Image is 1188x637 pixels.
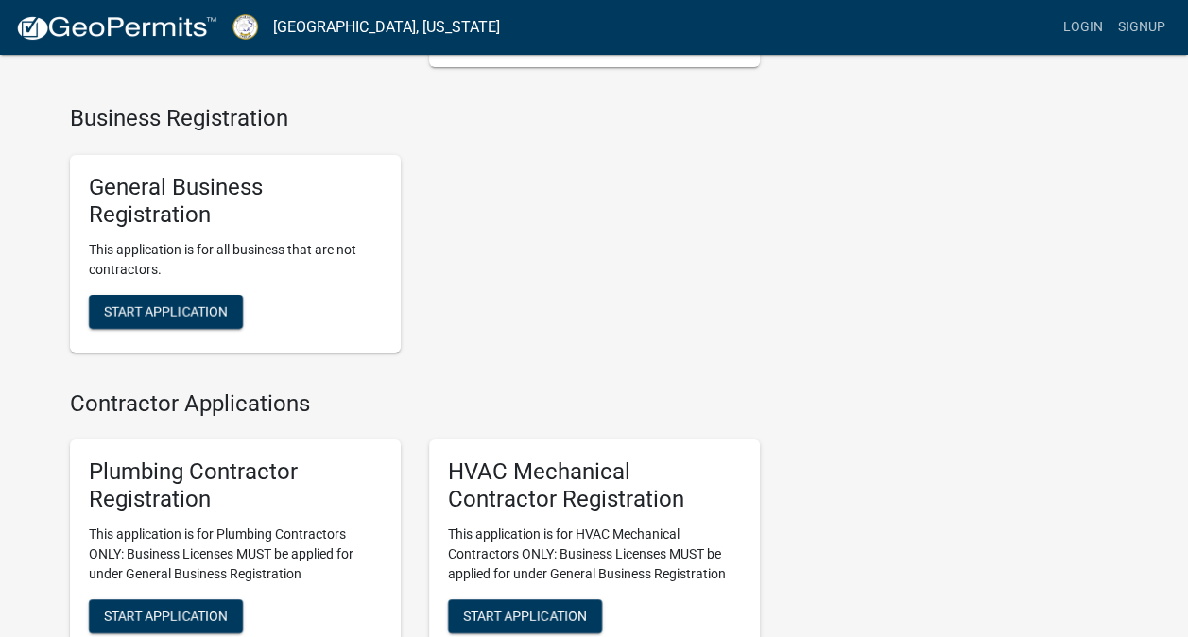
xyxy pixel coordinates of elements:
h5: Plumbing Contractor Registration [89,458,382,513]
p: This application is for Plumbing Contractors ONLY: Business Licenses MUST be applied for under Ge... [89,525,382,584]
h5: General Business Registration [89,174,382,229]
a: Signup [1111,9,1173,45]
span: Start Application [104,303,228,318]
button: Start Application [448,599,602,633]
h4: Contractor Applications [70,390,760,418]
p: This application is for HVAC Mechanical Contractors ONLY: Business Licenses MUST be applied for u... [448,525,741,584]
img: Putnam County, Georgia [232,14,258,40]
a: Login [1056,9,1111,45]
button: Start Application [89,599,243,633]
p: This application is for all business that are not contractors. [89,240,382,280]
h5: HVAC Mechanical Contractor Registration [448,458,741,513]
span: Start Application [104,608,228,623]
a: [GEOGRAPHIC_DATA], [US_STATE] [273,11,500,43]
button: Start Application [89,295,243,329]
h4: Business Registration [70,105,760,132]
span: Start Application [463,608,587,623]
